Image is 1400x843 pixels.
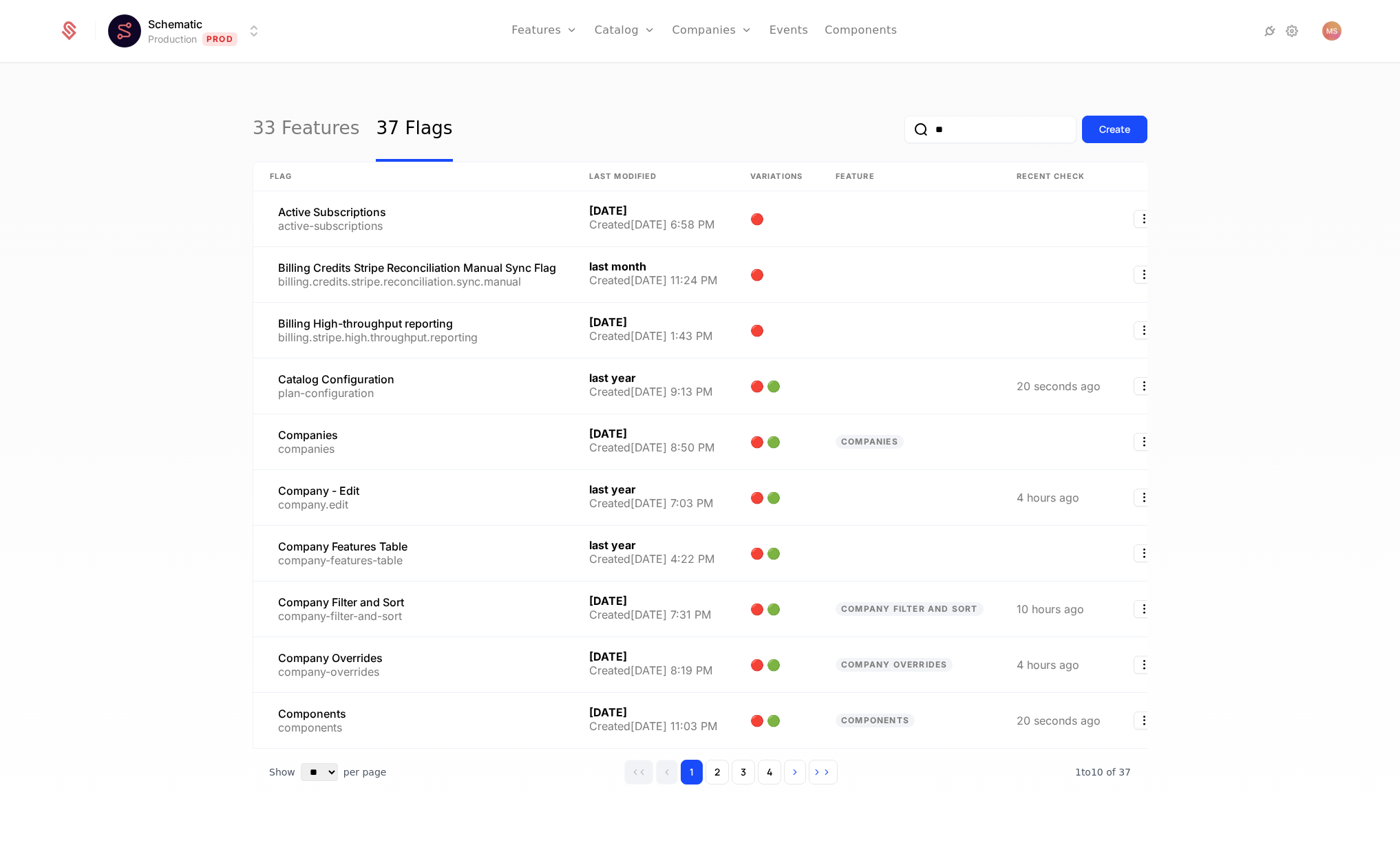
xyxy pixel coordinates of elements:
th: Variations [734,162,819,191]
button: Select action [1134,210,1156,228]
span: 37 [1075,767,1131,778]
button: Go to last page [809,760,838,785]
button: Select action [1134,712,1156,729]
select: Select page size [301,763,338,781]
th: Flag [253,162,573,191]
button: Create [1082,116,1147,143]
span: per page [343,765,387,779]
span: Prod [202,32,237,46]
a: Settings [1284,23,1300,39]
a: 37 Flags [376,97,452,162]
button: Select action [1134,656,1156,674]
th: Last Modified [573,162,734,191]
button: Go to page 3 [732,760,755,785]
button: Go to page 4 [758,760,781,785]
span: 1 to 10 of [1075,767,1118,778]
button: Open user button [1322,21,1341,41]
img: Schematic [108,14,141,47]
button: Select action [1134,377,1156,395]
div: Table pagination [253,749,1147,796]
button: Select action [1134,600,1156,618]
div: Production [148,32,197,46]
button: Go to next page [784,760,806,785]
div: Page navigation [624,760,838,785]
button: Go to first page [624,760,653,785]
button: Select action [1134,544,1156,562]
th: Recent check [1000,162,1117,191]
a: Integrations [1262,23,1278,39]
button: Go to page 2 [706,760,729,785]
div: Create [1099,122,1130,136]
button: Select action [1134,433,1156,451]
button: Go to previous page [656,760,678,785]
button: Select action [1134,489,1156,506]
button: Select environment [112,16,262,46]
button: Go to page 1 [681,760,703,785]
button: Select action [1134,266,1156,284]
img: Mark Simkiv [1322,21,1341,41]
span: Show [269,765,295,779]
a: 33 Features [253,97,359,162]
span: Schematic [148,16,202,32]
th: Feature [819,162,1000,191]
button: Select action [1134,321,1156,339]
